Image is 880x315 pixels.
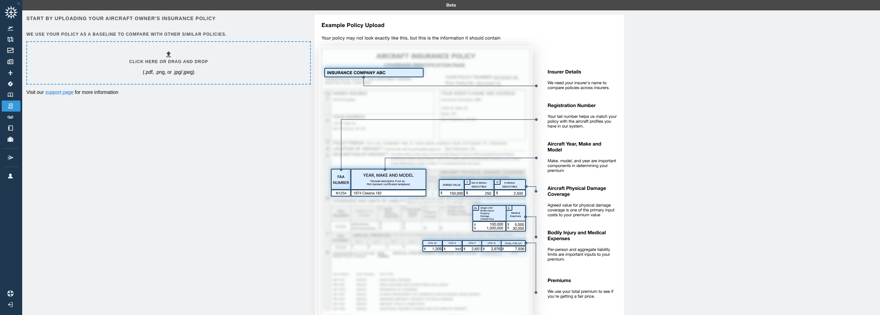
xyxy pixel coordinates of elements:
[26,89,309,96] p: Visit our for more information
[143,69,195,76] p: (.pdf, .png, or .jpg/.jpeg)
[26,15,309,22] h6: Start by uploading your aircraft owner's insurance policy
[26,31,309,38] h6: We use your policy as a baseline to compare with other similar policies.
[129,59,208,65] h6: Click here or drag and drop
[45,89,74,95] a: support page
